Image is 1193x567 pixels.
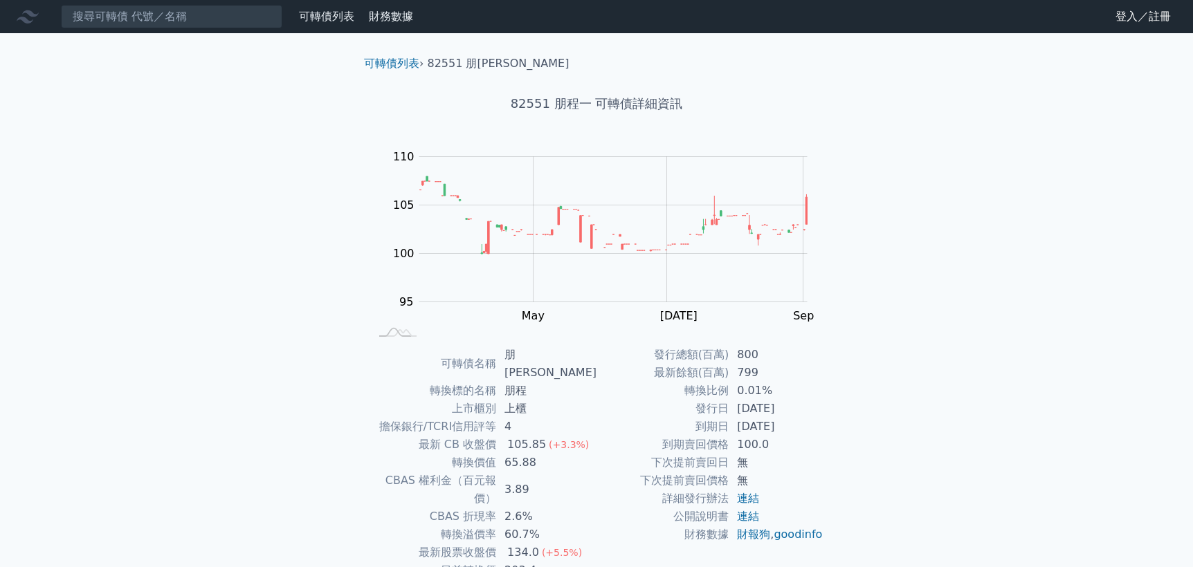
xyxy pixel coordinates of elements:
[61,5,282,28] input: 搜尋可轉債 代號／名稱
[596,490,729,508] td: 詳細發行辦法
[596,508,729,526] td: 公開說明書
[596,418,729,436] td: 到期日
[370,400,496,418] td: 上市櫃別
[729,472,823,490] td: 無
[729,526,823,543] td: ,
[774,528,822,541] a: goodinfo
[393,247,415,260] tspan: 100
[729,382,823,400] td: 0.01%
[729,454,823,472] td: 無
[596,472,729,490] td: 下次提前賣回價格
[729,364,823,382] td: 799
[364,57,419,70] a: 可轉債列表
[496,346,596,382] td: 朋[PERSON_NAME]
[496,508,596,526] td: 2.6%
[299,10,354,23] a: 可轉債列表
[370,508,496,526] td: CBAS 折現率
[369,10,413,23] a: 財務數據
[364,55,424,72] li: ›
[370,418,496,436] td: 擔保銀行/TCRI信用評等
[504,543,542,561] div: 134.0
[504,436,549,454] div: 105.85
[496,454,596,472] td: 65.88
[385,150,828,322] g: Chart
[370,436,496,454] td: 最新 CB 收盤價
[542,547,582,558] span: (+5.5%)
[496,400,596,418] td: 上櫃
[496,526,596,543] td: 60.7%
[596,526,729,543] td: 財務數據
[737,492,759,505] a: 連結
[596,400,729,418] td: 發行日
[370,526,496,543] td: 轉換溢價率
[496,418,596,436] td: 4
[596,454,729,472] td: 下次提前賣回日
[596,382,729,400] td: 轉換比例
[353,94,840,113] h1: 82551 朋程一 可轉債詳細資訊
[428,55,570,72] li: 82551 朋[PERSON_NAME]
[729,436,823,454] td: 100.0
[596,364,729,382] td: 最新餘額(百萬)
[660,309,698,322] tspan: [DATE]
[419,176,807,254] g: Series
[399,295,413,308] tspan: 95
[370,382,496,400] td: 轉換標的名稱
[370,454,496,472] td: 轉換價值
[370,543,496,561] td: 最新股票收盤價
[393,198,415,212] tspan: 105
[549,439,589,450] span: (+3.3%)
[596,346,729,364] td: 發行總額(百萬)
[522,309,545,322] tspan: May
[496,472,596,508] td: 3.89
[393,150,415,163] tspan: 110
[1104,6,1182,28] a: 登入／註冊
[596,436,729,454] td: 到期賣回價格
[729,346,823,364] td: 800
[729,400,823,418] td: [DATE]
[370,472,496,508] td: CBAS 權利金（百元報價）
[737,510,759,523] a: 連結
[737,528,770,541] a: 財報狗
[793,309,814,322] tspan: Sep
[370,346,496,382] td: 可轉債名稱
[729,418,823,436] td: [DATE]
[496,382,596,400] td: 朋程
